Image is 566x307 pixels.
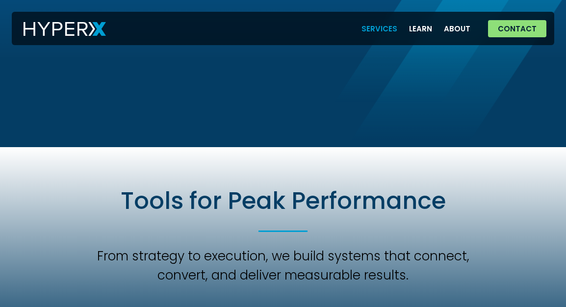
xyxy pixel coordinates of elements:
img: HyperX Logo [24,22,106,36]
iframe: Drift Widget Chat Controller [517,258,554,295]
nav: Menu [356,19,476,39]
h2: Tools for Peak Performance [121,186,446,216]
a: Learn [403,19,438,39]
a: Contact [488,20,546,37]
h3: From strategy to execution, we build systems that connect, convert, and deliver measurable results. [84,247,482,285]
a: Services [356,19,403,39]
a: About [438,19,476,39]
span: Contact [498,25,537,32]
